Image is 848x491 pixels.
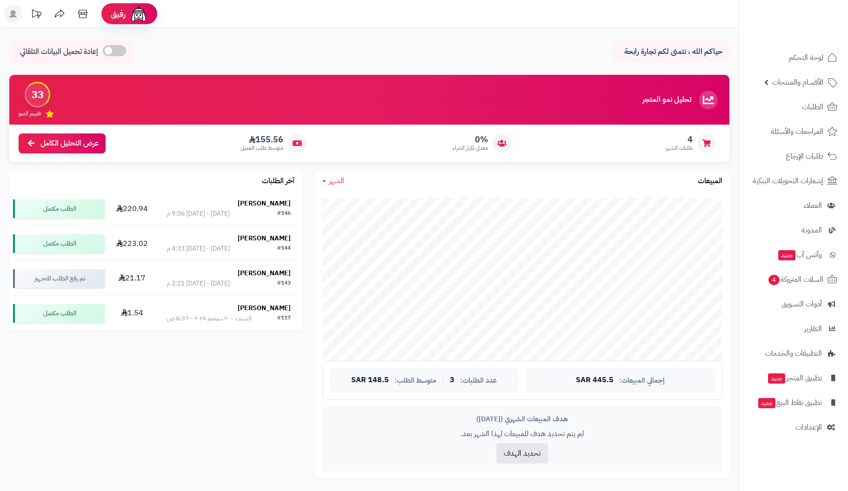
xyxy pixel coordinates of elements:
span: 0% [453,134,488,145]
span: التقارير [804,322,822,335]
span: إشعارات التحويلات البنكية [753,174,823,187]
div: [DATE] - [DATE] 9:06 م [167,209,230,219]
span: التطبيقات والخدمات [765,347,822,360]
div: [DATE] - [DATE] 4:33 م [167,244,230,253]
span: 3 [450,376,454,385]
span: 4 [768,275,780,285]
span: 445.5 SAR [576,376,614,385]
div: #143 [277,279,291,288]
span: تقييم النمو [19,110,41,118]
div: السبت - ٢٠ سبتمبر ٢٠٢٥ - 8:37 ص [167,314,252,323]
td: 1.54 [108,296,156,331]
td: 223.02 [108,226,156,261]
a: العملاء [745,194,842,217]
span: الطلبات [802,100,823,113]
span: لوحة التحكم [789,51,823,64]
a: تطبيق نقاط البيعجديد [745,391,842,414]
span: معدل تكرار الشراء [453,144,488,152]
span: 4 [666,134,693,145]
a: التطبيقات والخدمات [745,342,842,365]
p: لم يتم تحديد هدف للمبيعات لهذا الشهر بعد. [330,429,715,439]
strong: [PERSON_NAME] [238,233,291,243]
a: التقارير [745,318,842,340]
span: الشهر [329,175,344,186]
span: تطبيق نقاط البيع [757,396,822,409]
span: العملاء [804,199,822,212]
span: متوسط الطلب: [394,377,436,385]
a: عرض التحليل الكامل [19,133,106,153]
div: تم رفع الطلب للتجهيز [13,269,105,288]
span: جديد [768,373,785,384]
div: الطلب مكتمل [13,199,105,218]
span: إعادة تحميل البيانات التلقائي [20,46,98,57]
img: ai-face.png [129,5,148,23]
span: رفيق [111,8,126,20]
strong: [PERSON_NAME] [238,303,291,313]
a: الشهر [322,176,344,186]
a: السلات المتروكة4 [745,268,842,291]
a: تطبيق المتجرجديد [745,367,842,389]
span: جديد [758,398,775,408]
span: أدوات التسويق [781,298,822,311]
span: طلبات الإرجاع [786,150,823,163]
a: المدونة [745,219,842,241]
span: الإعدادات [795,421,822,434]
span: السلات المتروكة [768,273,823,286]
a: الإعدادات [745,416,842,438]
strong: [PERSON_NAME] [238,268,291,278]
a: طلبات الإرجاع [745,145,842,167]
span: وآتس آب [777,248,822,261]
span: تطبيق المتجر [767,372,822,385]
a: الطلبات [745,96,842,118]
span: متوسط طلب العميل [240,144,283,152]
span: | [442,377,444,384]
h3: آخر الطلبات [262,177,294,186]
div: #146 [277,209,291,219]
span: المراجعات والأسئلة [771,125,823,138]
h3: المبيعات [698,177,722,186]
span: عدد الطلبات: [460,377,497,385]
a: وآتس آبجديد [745,244,842,266]
span: 148.5 SAR [351,376,389,385]
span: إجمالي المبيعات: [619,377,665,385]
h3: تحليل نمو المتجر [642,96,691,104]
button: تحديد الهدف [496,443,548,464]
img: logo-2.png [785,7,839,27]
div: الطلب مكتمل [13,304,105,323]
td: 220.94 [108,192,156,226]
div: الطلب مكتمل [13,234,105,253]
div: #117 [277,314,291,323]
div: [DATE] - [DATE] 2:21 م [167,279,230,288]
td: 21.17 [108,261,156,296]
span: جديد [778,250,795,260]
strong: [PERSON_NAME] [238,199,291,208]
span: 155.56 [240,134,283,145]
p: حياكم الله ، نتمنى لكم تجارة رابحة [620,46,722,57]
span: عرض التحليل الكامل [40,138,99,149]
span: الأقسام والمنتجات [772,76,823,89]
a: المراجعات والأسئلة [745,120,842,143]
div: #144 [277,244,291,253]
a: تحديثات المنصة [25,5,48,26]
div: هدف المبيعات الشهري ([DATE]) [330,414,715,424]
span: المدونة [801,224,822,237]
a: لوحة التحكم [745,46,842,69]
a: إشعارات التحويلات البنكية [745,170,842,192]
a: أدوات التسويق [745,293,842,315]
span: طلبات الشهر [666,144,693,152]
